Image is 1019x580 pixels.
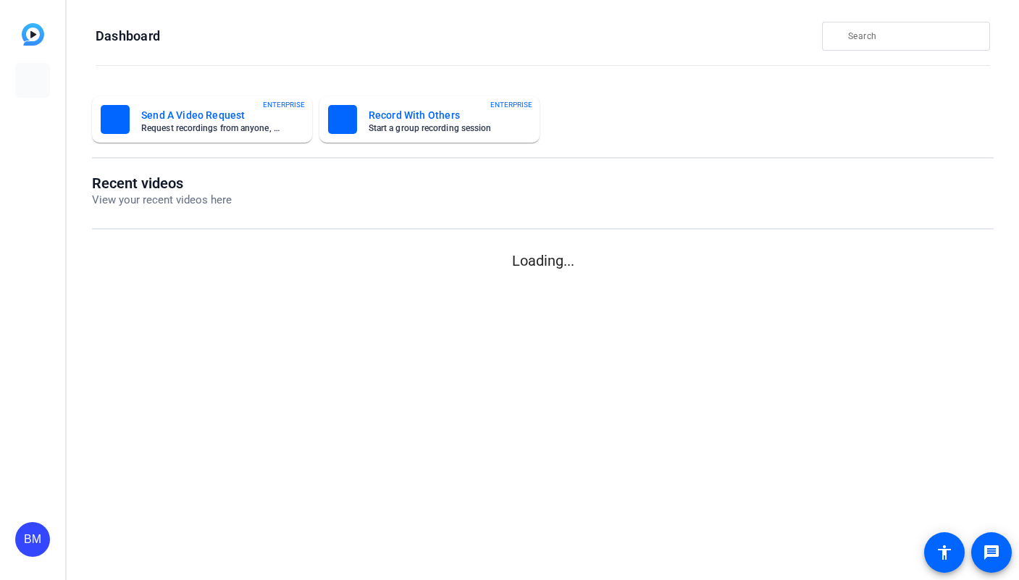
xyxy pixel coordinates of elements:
mat-card-title: Send A Video Request [141,106,280,124]
h1: Dashboard [96,28,160,45]
span: ENTERPRISE [263,99,305,110]
div: BM [15,522,50,557]
mat-icon: message [983,544,1000,561]
mat-icon: accessibility [936,544,953,561]
mat-card-title: Record With Others [369,106,508,124]
span: ENTERPRISE [490,99,532,110]
button: Send A Video RequestRequest recordings from anyone, anywhereENTERPRISE [92,96,312,143]
button: Record With OthersStart a group recording sessionENTERPRISE [319,96,540,143]
input: Search [848,28,978,45]
img: blue-gradient.svg [22,23,44,46]
mat-card-subtitle: Request recordings from anyone, anywhere [141,124,280,133]
h1: Recent videos [92,175,232,192]
p: View your recent videos here [92,192,232,209]
p: Loading... [92,250,994,272]
mat-card-subtitle: Start a group recording session [369,124,508,133]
